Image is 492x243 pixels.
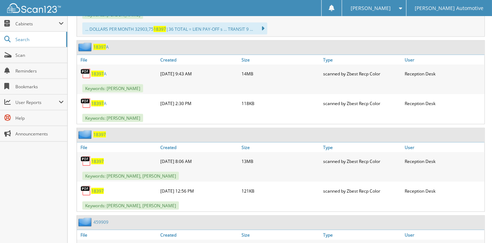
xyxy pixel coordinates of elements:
[91,158,104,164] a: 18397
[77,230,159,240] a: File
[321,154,403,168] div: scanned by Zbest Recp Color
[93,132,106,138] a: 18397
[15,99,59,105] span: User Reports
[403,143,484,152] a: User
[93,44,109,50] a: 18397A
[15,131,64,137] span: Announcements
[78,130,93,139] img: folder2.png
[81,68,91,79] img: PDF.png
[15,21,59,27] span: Cabinets
[240,96,322,110] div: 118KB
[159,230,240,240] a: Created
[240,55,322,65] a: Size
[159,55,240,65] a: Created
[7,3,61,13] img: scan123-logo-white.svg
[77,143,159,152] a: File
[82,23,267,35] div: ... DOLLARS PER MONTH 32903,75 |36 TOTAL = LIEN PAY-OFF s ... TRANSIT 9 ...
[321,143,403,152] a: Type
[81,156,91,167] img: PDF.png
[456,209,492,243] iframe: Chat Widget
[321,184,403,198] div: scanned by Zbest Recp Color
[159,96,240,110] div: [DATE] 2:30 PM
[240,184,322,198] div: 121KB
[159,143,240,152] a: Created
[403,96,484,110] div: Reception Desk
[15,36,63,43] span: Search
[91,188,104,194] a: 18397
[15,52,64,58] span: Scan
[159,184,240,198] div: [DATE] 12:56 PM
[321,55,403,65] a: Type
[321,230,403,240] a: Type
[82,202,179,210] span: Keywords: [PERSON_NAME], [PERSON_NAME]
[15,84,64,90] span: Bookmarks
[415,6,483,10] span: [PERSON_NAME] Automotive
[78,218,93,227] img: folder2.png
[321,66,403,81] div: scanned by Zbest Recp Color
[93,44,106,50] span: 18397
[154,26,166,32] span: 18397
[78,43,93,51] img: folder2.png
[159,66,240,81] div: [DATE] 9:43 AM
[351,6,391,10] span: [PERSON_NAME]
[15,68,64,74] span: Reminders
[403,230,484,240] a: User
[81,98,91,109] img: PDF.png
[81,185,91,196] img: PDF.png
[91,100,107,106] a: 18397A
[91,71,107,77] a: 18397A
[240,143,322,152] a: Size
[82,172,179,180] span: Keywords: [PERSON_NAME], [PERSON_NAME]
[240,154,322,168] div: 13MB
[15,115,64,121] span: Help
[240,230,322,240] a: Size
[77,55,159,65] a: File
[91,100,104,106] span: 18397
[82,84,143,93] span: Keywords: [PERSON_NAME]
[321,96,403,110] div: scanned by Zbest Recp Color
[240,66,322,81] div: 14MB
[93,219,108,225] a: 459909
[403,66,484,81] div: Reception Desk
[159,154,240,168] div: [DATE] 8:06 AM
[403,184,484,198] div: Reception Desk
[91,71,104,77] span: 18397
[403,55,484,65] a: User
[403,154,484,168] div: Reception Desk
[82,114,143,122] span: Keywords: [PERSON_NAME]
